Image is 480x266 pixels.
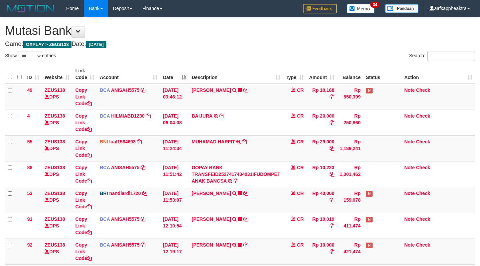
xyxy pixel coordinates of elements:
a: Note [404,113,415,119]
a: Note [404,242,415,248]
span: CR [297,139,304,144]
span: CR [297,87,304,93]
th: Amount: activate to sort column ascending [306,65,337,84]
a: Copy Link Code [75,165,92,184]
a: Copy nandiardi1720 to clipboard [142,191,147,196]
td: Rp 10,223 [306,161,337,187]
span: CR [297,191,304,196]
td: Rp 10,168 [306,84,337,110]
h1: Mutasi Bank [5,24,475,38]
img: Feedback.jpg [303,4,337,13]
a: [PERSON_NAME] [192,242,231,248]
span: Has Note [366,191,373,197]
a: Copy TYAS PRATOMO to clipboard [243,242,248,248]
span: 92 [27,242,33,248]
td: DPS [42,110,73,135]
span: 55 [27,139,33,144]
a: Check [416,139,430,144]
span: BCA [100,87,110,93]
a: GOPAY BANK TRANSFEID2527417434031IFUDOMPET ANAK BANGSA [192,165,280,184]
a: lual1584693 [109,139,136,144]
select: Showentries [17,51,42,61]
td: [DATE] 12:19:17 [160,239,189,264]
a: Note [404,216,415,222]
td: Rp 1,001,462 [337,161,363,187]
a: Note [404,165,415,170]
a: [PERSON_NAME] [192,87,231,93]
a: Copy MUHAMAD HARFIT to clipboard [242,139,247,144]
td: Rp 40,000 [306,187,337,213]
span: CR [297,242,304,248]
h4: Game: Date: [5,41,475,48]
a: ZEUS138 [45,165,65,170]
a: Copy Link Code [75,87,92,106]
a: Check [416,165,430,170]
span: Has Note [366,88,373,93]
span: 91 [27,216,33,222]
span: [DATE] [86,41,106,48]
img: Button%20Memo.svg [347,4,375,13]
a: ZEUS138 [45,191,65,196]
th: Date: activate to sort column descending [160,65,189,84]
td: DPS [42,161,73,187]
th: Link Code: activate to sort column ascending [73,65,97,84]
span: BCA [100,216,110,222]
td: [DATE] 06:04:08 [160,110,189,135]
a: Copy Rp 20,000 to clipboard [330,120,334,125]
td: Rp 20,000 [306,110,337,135]
td: DPS [42,84,73,110]
a: ZEUS138 [45,139,65,144]
td: [DATE] 03:46:12 [160,84,189,110]
a: Copy ANISAH5575 to clipboard [141,165,145,170]
a: BAIJURA [192,113,212,119]
span: 49 [27,87,33,93]
a: Copy Rp 10,168 to clipboard [330,94,334,99]
a: Copy Rp 29,000 to clipboard [330,146,334,151]
a: Check [416,242,430,248]
th: Type: activate to sort column ascending [283,65,306,84]
span: Has Note [366,217,373,222]
span: BCA [100,165,110,170]
td: Rp 10,000 [306,239,337,264]
label: Search: [409,51,475,61]
a: HILMIABD1230 [111,113,145,119]
td: [DATE] 11:24:34 [160,135,189,161]
a: nandiardi1720 [109,191,141,196]
th: Description: activate to sort column ascending [189,65,283,84]
td: Rp 421,474 [337,239,363,264]
a: ANISAH5575 [111,87,140,93]
span: BRI [100,191,108,196]
span: BCA [100,113,110,119]
a: Copy Rp 10,019 to clipboard [330,223,334,228]
a: Copy ANISAH5575 to clipboard [141,242,145,248]
th: Status [363,65,401,84]
a: Copy SITI AISYAH to clipboard [243,216,248,222]
a: Copy INA PAUJANAH to clipboard [243,87,248,93]
a: MUHAMAD HARFIT [192,139,235,144]
span: CR [297,165,304,170]
a: ZEUS138 [45,87,65,93]
a: ANISAH5575 [111,165,140,170]
a: Copy Link Code [75,216,92,235]
a: [PERSON_NAME] [192,216,231,222]
a: Check [416,216,430,222]
a: Check [416,113,430,119]
span: BCA [100,242,110,248]
td: Rp 1,189,241 [337,135,363,161]
a: Copy Link Code [75,139,92,158]
td: DPS [42,187,73,213]
a: Copy HILMIABD1230 to clipboard [146,113,151,119]
a: Copy lual1584693 to clipboard [137,139,142,144]
td: DPS [42,135,73,161]
td: Rp 250,860 [337,110,363,135]
span: 53 [27,191,33,196]
td: [DATE] 11:51:42 [160,161,189,187]
a: [PERSON_NAME] [192,191,231,196]
span: Has Note [366,243,373,248]
a: ANISAH5575 [111,216,140,222]
span: BNI [100,139,108,144]
img: MOTION_logo.png [5,3,56,13]
a: Copy Rp 10,223 to clipboard [330,172,334,177]
a: Copy Link Code [75,191,92,209]
th: Website: activate to sort column ascending [42,65,73,84]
